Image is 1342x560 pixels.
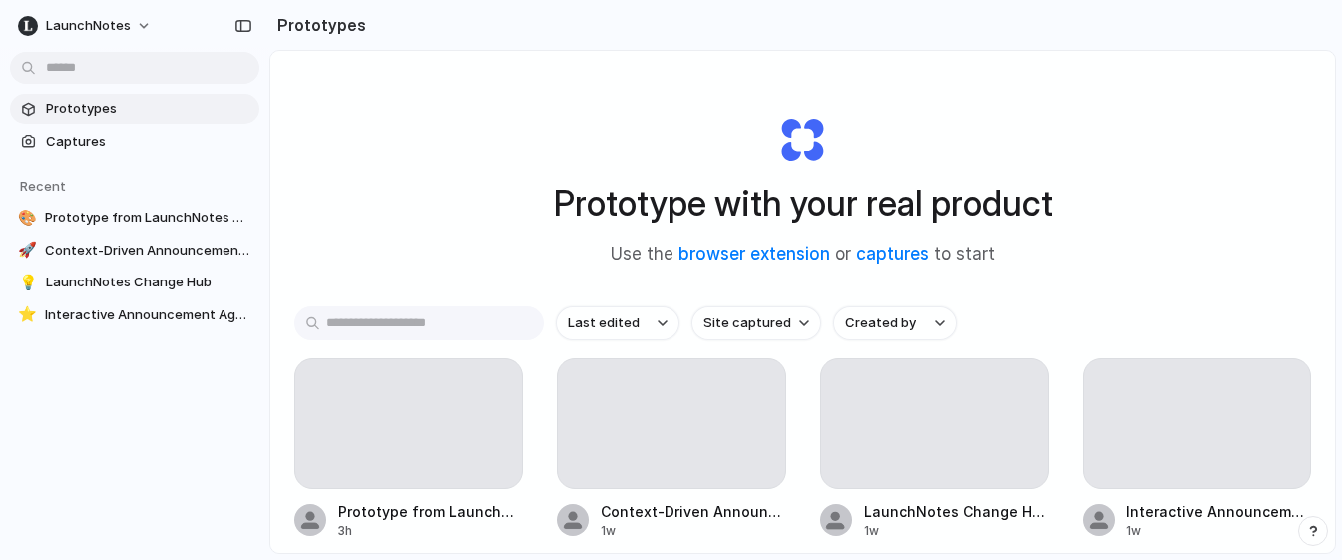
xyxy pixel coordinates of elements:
[18,241,37,261] div: 🚀
[45,208,251,228] span: Prototype from LaunchNotes Handshake Quarterly Check-in
[46,273,251,292] span: LaunchNotes Change Hub
[10,268,259,297] a: 💡LaunchNotes Change Hub
[46,132,251,152] span: Captures
[45,305,251,325] span: Interactive Announcement Agent
[611,242,995,268] span: Use the or to start
[20,178,66,194] span: Recent
[46,16,131,36] span: LaunchNotes
[18,208,37,228] div: 🎨
[691,306,821,340] button: Site captured
[10,127,259,157] a: Captures
[338,501,523,522] span: Prototype from LaunchNotes Handshake Quarterly Check-in
[864,501,1049,522] span: LaunchNotes Change Hub
[1126,501,1311,522] span: Interactive Announcement Agent
[1083,358,1311,540] a: Interactive Announcement Agent1w
[845,313,916,333] span: Created by
[10,300,259,330] a: ⭐Interactive Announcement Agent
[556,306,679,340] button: Last edited
[856,244,929,264] a: captures
[833,306,957,340] button: Created by
[678,244,830,264] a: browser extension
[554,177,1053,230] h1: Prototype with your real product
[703,313,791,333] span: Site captured
[10,203,259,233] a: 🎨Prototype from LaunchNotes Handshake Quarterly Check-in
[269,13,366,37] h2: Prototypes
[10,94,259,124] a: Prototypes
[568,313,640,333] span: Last edited
[1126,522,1311,540] div: 1w
[338,522,523,540] div: 3h
[557,358,785,540] a: Context-Driven Announcement Creator1w
[45,241,251,261] span: Context-Driven Announcement Creator
[864,522,1049,540] div: 1w
[10,10,162,42] button: LaunchNotes
[294,358,523,540] a: Prototype from LaunchNotes Handshake Quarterly Check-in3h
[18,305,37,325] div: ⭐
[601,501,785,522] span: Context-Driven Announcement Creator
[10,236,259,266] a: 🚀Context-Driven Announcement Creator
[820,358,1049,540] a: LaunchNotes Change Hub1w
[601,522,785,540] div: 1w
[46,99,251,119] span: Prototypes
[18,273,38,292] div: 💡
